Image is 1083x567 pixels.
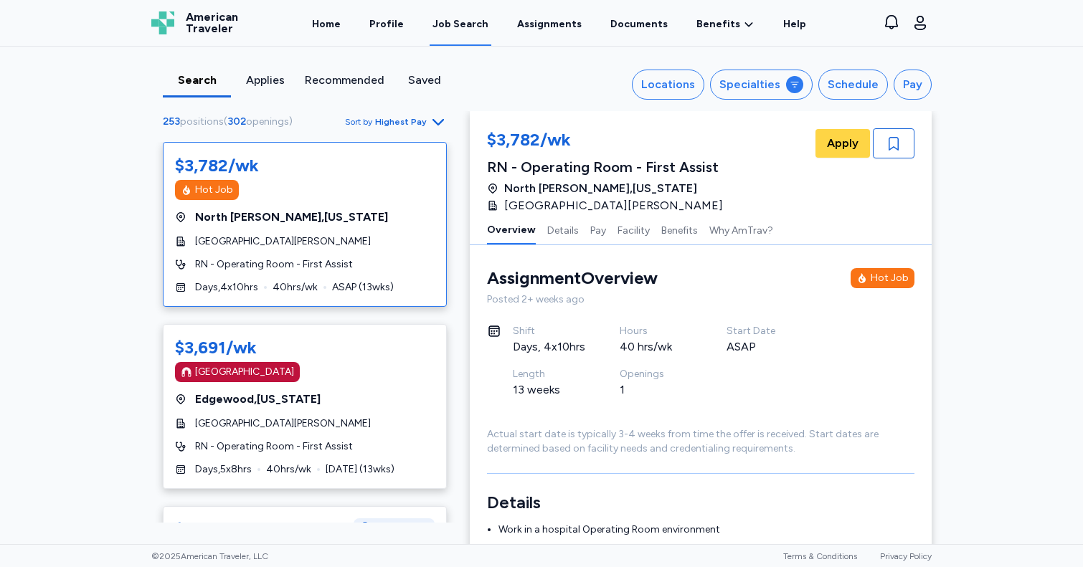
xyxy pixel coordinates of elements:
[195,365,294,379] div: [GEOGRAPHIC_DATA]
[727,338,799,356] div: ASAP
[195,234,371,249] span: [GEOGRAPHIC_DATA][PERSON_NAME]
[513,381,585,399] div: 13 weeks
[430,1,491,46] a: Job Search
[163,115,180,128] span: 253
[709,214,773,244] button: Why AmTrav?
[871,271,909,285] div: Hot Job
[175,336,257,359] div: $3,691/wk
[169,72,225,89] div: Search
[195,257,353,272] span: RN - Operating Room - First Assist
[618,214,650,244] button: Facility
[513,367,585,381] div: Length
[710,70,813,100] button: Specialties
[151,11,174,34] img: Logo
[487,214,536,244] button: Overview
[620,338,692,356] div: 40 hrs/wk
[783,551,857,561] a: Terms & Conditions
[195,416,371,431] span: [GEOGRAPHIC_DATA][PERSON_NAME]
[727,324,799,338] div: Start Date
[641,76,695,93] div: Locations
[828,76,879,93] div: Schedule
[513,338,585,356] div: Days, 4x10hrs
[175,154,259,177] div: $3,782/wk
[345,113,447,130] button: Sort byHighest Pay
[498,523,914,537] li: Work in a hospital Operating Room environment
[487,128,732,154] div: $3,782/wk
[696,17,740,32] span: Benefits
[432,17,488,32] div: Job Search
[246,115,289,128] span: openings
[163,115,298,129] div: ( )
[487,491,914,514] h3: Details
[487,427,914,456] div: Actual start date is typically 3-4 weeks from time the offer is received. Start dates are determi...
[332,280,394,295] span: ASAP ( 13 wks)
[590,214,606,244] button: Pay
[815,129,870,158] button: Apply
[175,518,260,541] div: $3,680/wk
[880,551,932,561] a: Privacy Policy
[266,462,311,477] span: 40 hrs/wk
[498,543,914,557] li: Handle cases in general, ortho, neuro, urology, vascular, and [MEDICAL_DATA]
[696,17,755,32] a: Benefits
[375,116,427,128] span: Highest Pay
[345,116,372,128] span: Sort by
[827,135,859,152] span: Apply
[818,70,888,100] button: Schedule
[195,391,321,408] span: Edgewood , [US_STATE]
[195,439,353,454] span: RN - Operating Room - First Assist
[661,214,698,244] button: Benefits
[195,280,258,295] span: Days , 4 x 10 hrs
[195,462,252,477] span: Days , 5 x 8 hrs
[632,70,704,100] button: Locations
[620,381,692,399] div: 1
[719,76,780,93] div: Specialties
[374,521,429,533] span: Posted [DATE]
[227,115,246,128] span: 302
[396,72,453,89] div: Saved
[620,324,692,338] div: Hours
[903,76,922,93] div: Pay
[547,214,579,244] button: Details
[195,209,388,226] span: North [PERSON_NAME] , [US_STATE]
[487,292,914,307] div: Posted 2+ weeks ago
[487,157,732,177] div: RN - Operating Room - First Assist
[237,72,293,89] div: Applies
[504,197,723,214] span: [GEOGRAPHIC_DATA][PERSON_NAME]
[487,267,658,290] div: Assignment Overview
[504,180,697,197] span: North [PERSON_NAME] , [US_STATE]
[151,551,268,562] span: © 2025 American Traveler, LLC
[195,183,233,197] div: Hot Job
[305,72,384,89] div: Recommended
[273,280,318,295] span: 40 hrs/wk
[894,70,932,100] button: Pay
[180,115,224,128] span: positions
[513,324,585,338] div: Shift
[326,462,394,477] span: [DATE] ( 13 wks)
[186,11,238,34] span: American Traveler
[620,367,692,381] div: Openings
